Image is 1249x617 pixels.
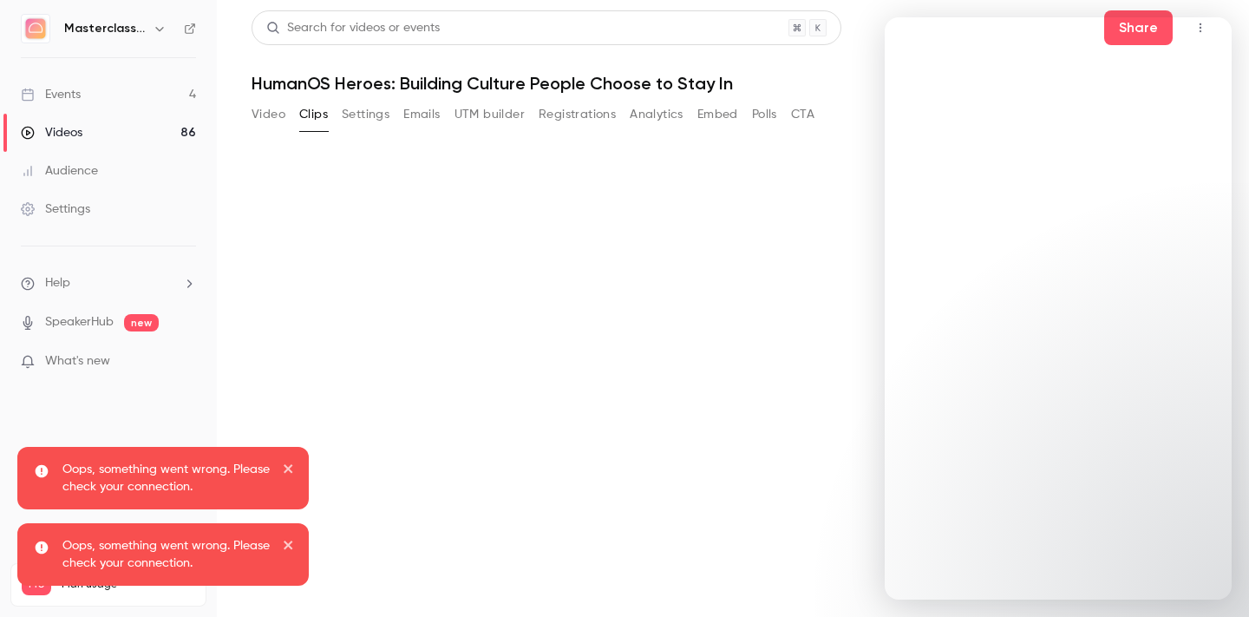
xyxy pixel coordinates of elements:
[21,200,90,218] div: Settings
[62,537,271,572] p: Oops, something went wrong. Please check your connection.
[1187,14,1214,42] button: Top Bar Actions
[252,101,285,128] button: Video
[21,86,81,103] div: Events
[266,19,440,37] div: Search for videos or events
[752,101,777,128] button: Polls
[630,101,683,128] button: Analytics
[1104,10,1173,45] button: Share
[299,101,328,128] button: Clips
[539,101,616,128] button: Registrations
[21,274,196,292] li: help-dropdown-opener
[283,537,295,558] button: close
[885,17,1232,600] iframe: Intercom live chat
[64,20,146,37] h6: Masterclass Channel
[124,314,159,331] span: new
[342,101,389,128] button: Settings
[45,274,70,292] span: Help
[454,101,525,128] button: UTM builder
[252,73,1214,94] h1: HumanOS Heroes: Building Culture People Choose to Stay In
[21,124,82,141] div: Videos
[283,461,295,482] button: close
[697,101,738,128] button: Embed
[45,313,114,331] a: SpeakerHub
[62,461,271,496] p: Oops, something went wrong. Please check your connection.
[21,162,98,180] div: Audience
[45,352,110,371] span: What's new
[22,15,49,43] img: Masterclass Channel
[791,101,814,128] button: CTA
[403,101,440,128] button: Emails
